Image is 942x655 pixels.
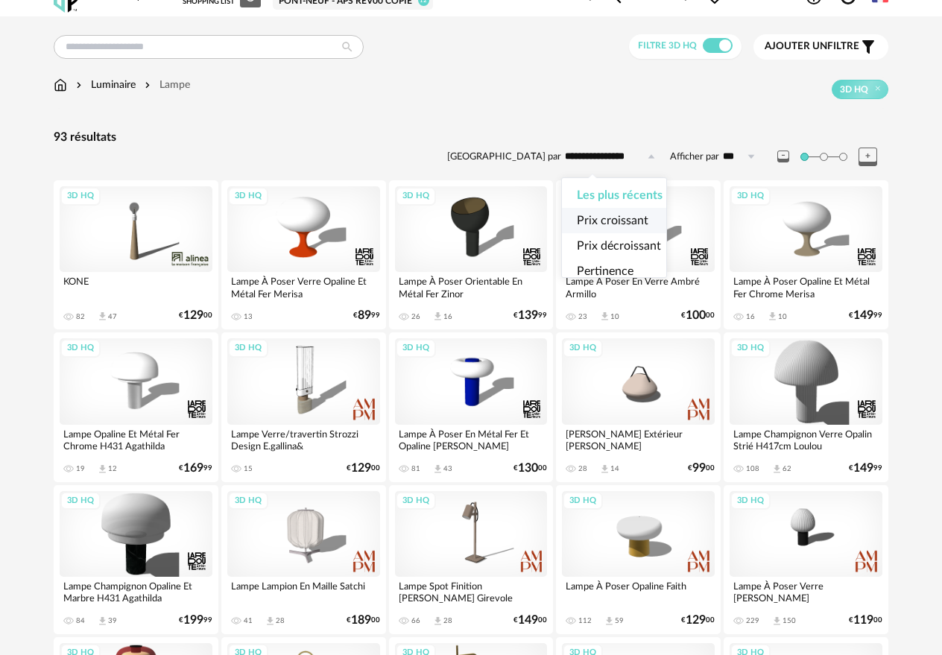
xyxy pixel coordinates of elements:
[76,312,85,321] div: 82
[513,463,547,473] div: € 00
[227,272,380,302] div: Lampe À Poser Verre Opaline Et Métal Fer Merisa
[638,41,697,50] span: Filtre 3D HQ
[179,311,212,320] div: € 00
[351,616,371,625] span: 189
[730,187,771,206] div: 3D HQ
[411,464,420,473] div: 81
[60,339,101,358] div: 3D HQ
[396,492,436,510] div: 3D HQ
[765,40,859,53] span: filtre
[853,616,873,625] span: 119
[395,272,548,302] div: Lampe À Poser Orientable En Métal Fer Zinor
[783,464,791,473] div: 62
[730,492,771,510] div: 3D HQ
[599,311,610,322] span: Download icon
[347,463,380,473] div: € 00
[396,339,436,358] div: 3D HQ
[54,130,888,145] div: 93 résultats
[849,463,882,473] div: € 99
[849,311,882,320] div: € 99
[351,463,371,473] span: 129
[610,312,619,321] div: 10
[681,311,715,320] div: € 00
[746,616,759,625] div: 229
[54,77,67,92] img: svg+xml;base64,PHN2ZyB3aWR0aD0iMTYiIGhlaWdodD0iMTciIHZpZXdCb3g9IjAgMCAxNiAxNyIgZmlsbD0ibm9uZSIgeG...
[244,312,253,321] div: 13
[108,464,117,473] div: 12
[746,464,759,473] div: 108
[730,577,882,607] div: Lampe À Poser Verre [PERSON_NAME]
[183,311,203,320] span: 129
[432,463,443,475] span: Download icon
[692,463,706,473] span: 99
[724,332,888,481] a: 3D HQ Lampe Champignon Verre Opalin Strié H417cm Loulou 108 Download icon 62 €14999
[783,616,796,625] div: 150
[183,616,203,625] span: 199
[76,616,85,625] div: 84
[578,464,587,473] div: 28
[60,492,101,510] div: 3D HQ
[73,77,85,92] img: svg+xml;base64,PHN2ZyB3aWR0aD0iMTYiIGhlaWdodD0iMTYiIHZpZXdCb3g9IjAgMCAxNiAxNiIgZmlsbD0ibm9uZSIgeG...
[562,272,715,302] div: Lampe À Poser En Verre Ambré Armillo
[353,311,380,320] div: € 99
[840,83,868,95] span: 3D HQ
[76,464,85,473] div: 19
[447,151,561,163] label: [GEOGRAPHIC_DATA] par
[54,485,218,634] a: 3D HQ Lampe Champignon Opaline Et Marbre H431 Agathilda 84 Download icon 39 €19999
[97,463,108,475] span: Download icon
[54,332,218,481] a: 3D HQ Lampe Opaline Et Métal Fer Chrome H431 Agathilda 19 Download icon 12 €16999
[686,311,706,320] span: 100
[389,485,554,634] a: 3D HQ Lampe Spot Finition [PERSON_NAME] Girevole 66 Download icon 28 €14900
[396,187,436,206] div: 3D HQ
[518,463,538,473] span: 130
[432,311,443,322] span: Download icon
[730,339,771,358] div: 3D HQ
[686,616,706,625] span: 129
[688,463,715,473] div: € 00
[60,577,212,607] div: Lampe Champignon Opaline Et Marbre H431 Agathilda
[395,577,548,607] div: Lampe Spot Finition [PERSON_NAME] Girevole
[556,180,721,329] a: 3D HQ Lampe À Poser En Verre Ambré Armillo 23 Download icon 10 €10000
[518,616,538,625] span: 149
[765,41,827,51] span: Ajouter un
[599,463,610,475] span: Download icon
[513,311,547,320] div: € 99
[513,616,547,625] div: € 00
[556,485,721,634] a: 3D HQ Lampe À Poser Opaline Faith 112 Download icon 59 €12900
[670,151,719,163] label: Afficher par
[389,332,554,481] a: 3D HQ Lampe À Poser En Métal Fer Et Opaline [PERSON_NAME] 81 Download icon 43 €13000
[432,616,443,627] span: Download icon
[853,311,873,320] span: 149
[577,189,663,201] span: Les plus récents
[60,187,101,206] div: 3D HQ
[228,492,268,510] div: 3D HQ
[265,616,276,627] span: Download icon
[227,577,380,607] div: Lampe Lampion En Maille Satchi
[556,332,721,481] a: 3D HQ [PERSON_NAME] Extérieur [PERSON_NAME] 28 Download icon 14 €9900
[179,616,212,625] div: € 99
[443,312,452,321] div: 16
[60,272,212,302] div: KONE
[221,332,386,481] a: 3D HQ Lampe Verre/travertin Strozzi Design E.gallina& 15 €12900
[778,312,787,321] div: 10
[771,463,783,475] span: Download icon
[221,485,386,634] a: 3D HQ Lampe Lampion En Maille Satchi 41 Download icon 28 €18900
[108,616,117,625] div: 39
[578,312,587,321] div: 23
[730,272,882,302] div: Lampe À Poser Opaline Et Métal Fer Chrome Merisa
[228,339,268,358] div: 3D HQ
[244,616,253,625] div: 41
[562,577,715,607] div: Lampe À Poser Opaline Faith
[563,339,603,358] div: 3D HQ
[859,38,877,56] span: Filter icon
[389,180,554,329] a: 3D HQ Lampe À Poser Orientable En Métal Fer Zinor 26 Download icon 16 €13999
[411,616,420,625] div: 66
[411,312,420,321] div: 26
[724,180,888,329] a: 3D HQ Lampe À Poser Opaline Et Métal Fer Chrome Merisa 16 Download icon 10 €14999
[615,616,624,625] div: 59
[221,180,386,329] a: 3D HQ Lampe À Poser Verre Opaline Et Métal Fer Merisa 13 €8999
[853,463,873,473] span: 149
[183,463,203,473] span: 169
[97,616,108,627] span: Download icon
[518,311,538,320] span: 139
